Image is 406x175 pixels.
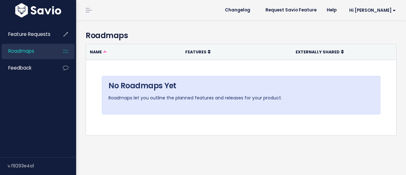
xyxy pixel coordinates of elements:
a: Features [185,49,211,55]
a: Feedback [2,61,53,75]
a: Feature Requests [2,27,53,42]
a: Hi [PERSON_NAME] [342,5,401,15]
a: Help [322,5,342,15]
span: Hi [PERSON_NAME] [349,8,396,13]
a: Name [90,49,107,55]
a: Roadmaps [2,44,53,58]
span: Changelog [225,8,250,12]
span: Feature Requests [8,31,50,37]
h4: Roadmaps [86,30,396,41]
span: Externally Shared [296,49,340,55]
div: v.f8293e4a1 [8,158,76,174]
span: Features [185,49,206,55]
span: Feedback [8,64,31,71]
span: Name [90,49,102,55]
span: Roadmaps [8,48,34,54]
a: Externally Shared [296,49,344,55]
h4: No Roadmaps Yet [108,80,374,91]
div: Roadmaps let you outline the planned features and releases for your product. [102,76,380,114]
img: logo-white.9d6f32f41409.svg [14,3,63,17]
a: Request Savio Feature [260,5,322,15]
